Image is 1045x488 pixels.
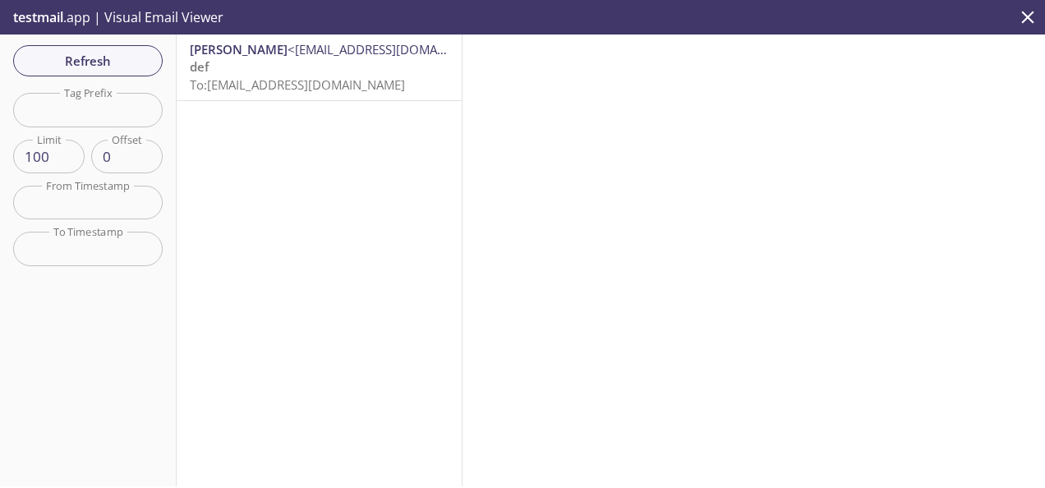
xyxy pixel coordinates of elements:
[13,8,63,26] span: testmail
[177,35,462,101] nav: emails
[13,45,163,76] button: Refresh
[26,50,150,71] span: Refresh
[177,35,462,100] div: [PERSON_NAME]<[EMAIL_ADDRESS][DOMAIN_NAME]>defTo:[EMAIL_ADDRESS][DOMAIN_NAME]
[190,76,405,93] span: To: [EMAIL_ADDRESS][DOMAIN_NAME]
[190,41,288,58] span: [PERSON_NAME]
[288,41,500,58] span: <[EMAIL_ADDRESS][DOMAIN_NAME]>
[190,58,209,75] span: def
